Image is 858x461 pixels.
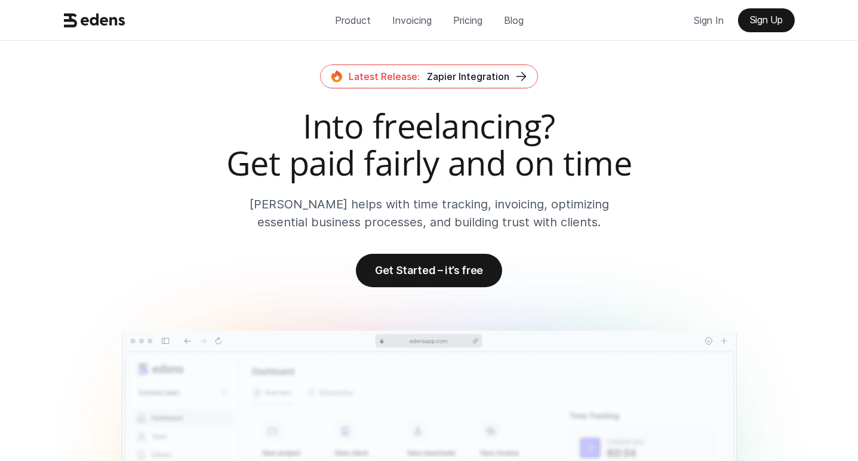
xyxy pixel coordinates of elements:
a: Invoicing [383,8,441,32]
a: Product [325,8,380,32]
a: Latest Release:Zapier Integration [320,64,538,88]
p: Product [335,11,371,29]
span: Zapier Integration [427,70,509,82]
p: [PERSON_NAME] helps with time tracking, invoicing, optimizing essential business processes, and b... [226,195,632,231]
p: Sign Up [750,14,783,26]
p: Get Started – it’s free [375,264,483,276]
p: Sign In [694,11,724,29]
a: Sign In [684,8,733,32]
a: Sign Up [738,8,795,32]
a: Blog [494,8,533,32]
p: Pricing [453,11,482,29]
a: Pricing [444,8,492,32]
p: Blog [504,11,524,29]
span: Latest Release: [349,70,420,82]
a: Get Started – it’s free [356,254,502,287]
p: Invoicing [392,11,432,29]
h2: Into freelancing? Get paid fairly and on time [59,107,799,181]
